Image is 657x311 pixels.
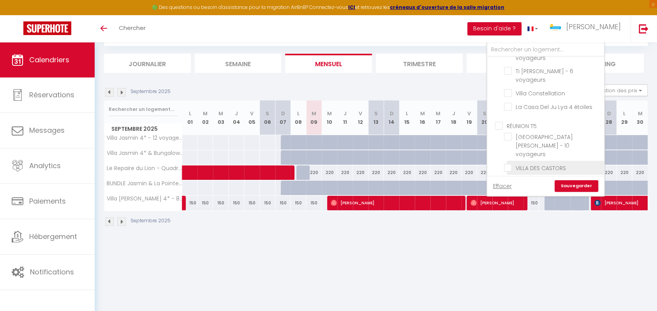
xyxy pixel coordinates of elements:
div: 150 [213,196,229,210]
div: 150 [291,196,306,210]
div: 220 [368,165,384,180]
div: 220 [632,165,648,180]
abbr: M [327,110,332,117]
span: VILLA DES CASTORS [516,164,566,172]
th: 03 [213,100,229,135]
abbr: M [203,110,208,117]
button: Ouvrir le widget de chat LiveChat [6,3,30,26]
img: ... [550,23,561,31]
div: 220 [322,165,337,180]
button: Gestion des prix [590,84,648,96]
p: Septembre 2025 [130,88,171,95]
th: 16 [415,100,430,135]
span: Villa Jasmin 4* - 12 voyageurs [106,135,183,141]
abbr: J [235,110,238,117]
th: 01 [182,100,198,135]
span: Réservations [29,90,74,100]
div: 150 [229,196,244,210]
span: Notifications [30,267,74,277]
th: 15 [399,100,415,135]
abbr: V [250,110,254,117]
li: Semaine [195,54,282,73]
div: 220 [446,165,461,180]
a: ... [PERSON_NAME] [544,15,631,42]
abbr: L [297,110,299,117]
th: 08 [291,100,306,135]
th: 05 [244,100,260,135]
strong: ICI [348,4,355,11]
span: Ti [PERSON_NAME] - 6 voyageurs [516,67,573,84]
abbr: D [607,110,611,117]
th: 07 [275,100,291,135]
input: Rechercher un logement... [109,102,178,116]
div: 150 [260,196,275,210]
div: 220 [399,165,415,180]
th: 11 [337,100,353,135]
div: 220 [353,165,368,180]
th: 29 [616,100,632,135]
a: Effacer [493,182,512,190]
div: Filtrer par hébergement [486,40,605,197]
abbr: S [266,110,269,117]
abbr: L [623,110,625,117]
abbr: V [467,110,471,117]
div: 220 [384,165,399,180]
abbr: V [359,110,362,117]
div: 220 [461,165,477,180]
div: 220 [337,165,353,180]
span: [GEOGRAPHIC_DATA][PERSON_NAME] - 10 voyageurs [516,133,573,158]
th: 30 [632,100,648,135]
div: 150 [275,196,291,210]
th: 18 [446,100,461,135]
abbr: M [312,110,316,117]
abbr: M [638,110,642,117]
div: 220 [601,165,616,180]
input: Rechercher un logement... [487,43,604,57]
span: Chercher [119,24,146,32]
abbr: S [483,110,486,117]
span: Villa [PERSON_NAME] 4* - 8 Voyageurs [106,196,183,202]
span: Analytics [29,161,61,170]
li: Tâches [467,54,553,73]
abbr: L [188,110,191,117]
th: 20 [477,100,493,135]
div: 220 [477,165,493,180]
a: Sauvegarder [555,180,598,192]
th: 19 [461,100,477,135]
span: [PERSON_NAME] [470,195,522,210]
div: 220 [430,165,446,180]
span: Villa Jasmin 4* & Bungalow - 16 voyageurs [106,150,183,156]
div: 150 [197,196,213,210]
span: Paiements [29,196,66,206]
img: logout [639,24,648,33]
div: 220 [415,165,430,180]
span: Le Repaire du Lion - Quadruplex - 10 Voyageurs [106,165,183,171]
span: [PERSON_NAME] [566,22,621,32]
li: Mensuel [285,54,372,73]
span: Messages [29,125,65,135]
abbr: J [343,110,347,117]
abbr: J [452,110,455,117]
th: 02 [197,100,213,135]
span: Calendriers [29,55,69,65]
img: Super Booking [23,21,71,35]
th: 06 [260,100,275,135]
div: 150 [244,196,260,210]
th: 09 [306,100,322,135]
th: 13 [368,100,384,135]
abbr: M [218,110,223,117]
div: 150 [523,196,539,210]
button: Besoin d'aide ? [467,22,521,35]
th: 04 [229,100,244,135]
div: 220 [616,165,632,180]
th: 12 [353,100,368,135]
abbr: M [436,110,440,117]
span: BUNDLE Jasmin & La Pointe - 28 voyageurs [106,181,183,186]
abbr: D [281,110,285,117]
span: [PERSON_NAME] [331,195,460,210]
th: 28 [601,100,616,135]
span: Ti [PERSON_NAME] - 6 voyageurs [516,46,573,62]
p: Septembre 2025 [130,217,171,225]
span: Hébergement [29,232,77,241]
div: 150 [182,196,198,210]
